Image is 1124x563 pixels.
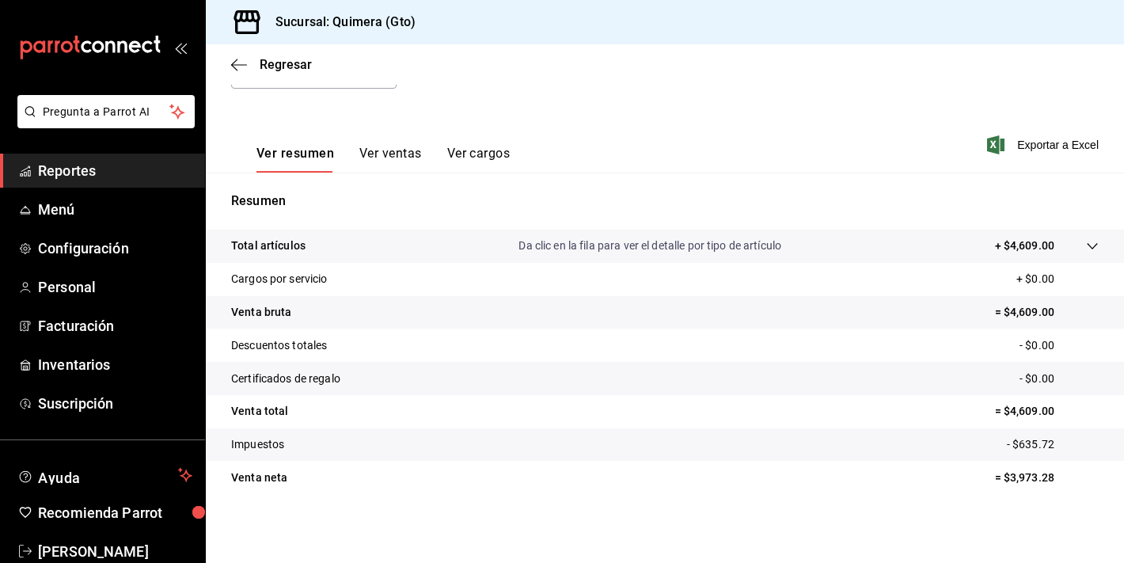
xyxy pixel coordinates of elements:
[38,541,192,562] span: [PERSON_NAME]
[995,470,1099,486] p: = $3,973.28
[38,393,192,414] span: Suscripción
[38,199,192,220] span: Menú
[518,238,781,254] p: Da clic en la fila para ver el detalle por tipo de artículo
[256,146,334,173] button: Ver resumen
[38,276,192,298] span: Personal
[11,115,195,131] a: Pregunta a Parrot AI
[231,271,328,287] p: Cargos por servicio
[1007,436,1099,453] p: - $635.72
[1020,371,1099,387] p: - $0.00
[38,502,192,523] span: Recomienda Parrot
[231,470,287,486] p: Venta neta
[231,304,291,321] p: Venta bruta
[359,146,422,173] button: Ver ventas
[38,466,172,485] span: Ayuda
[38,354,192,375] span: Inventarios
[38,160,192,181] span: Reportes
[231,192,1099,211] p: Resumen
[1020,337,1099,354] p: - $0.00
[231,371,340,387] p: Certificados de regalo
[447,146,511,173] button: Ver cargos
[256,146,510,173] div: navigation tabs
[231,238,306,254] p: Total artículos
[38,315,192,337] span: Facturación
[231,403,288,420] p: Venta total
[231,57,312,72] button: Regresar
[995,238,1054,254] p: + $4,609.00
[990,135,1099,154] button: Exportar a Excel
[995,403,1099,420] p: = $4,609.00
[263,13,416,32] h3: Sucursal: Quimera (Gto)
[174,41,187,54] button: open_drawer_menu
[38,238,192,259] span: Configuración
[995,304,1099,321] p: = $4,609.00
[260,57,312,72] span: Regresar
[17,95,195,128] button: Pregunta a Parrot AI
[231,436,284,453] p: Impuestos
[231,337,327,354] p: Descuentos totales
[1016,271,1099,287] p: + $0.00
[43,104,170,120] span: Pregunta a Parrot AI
